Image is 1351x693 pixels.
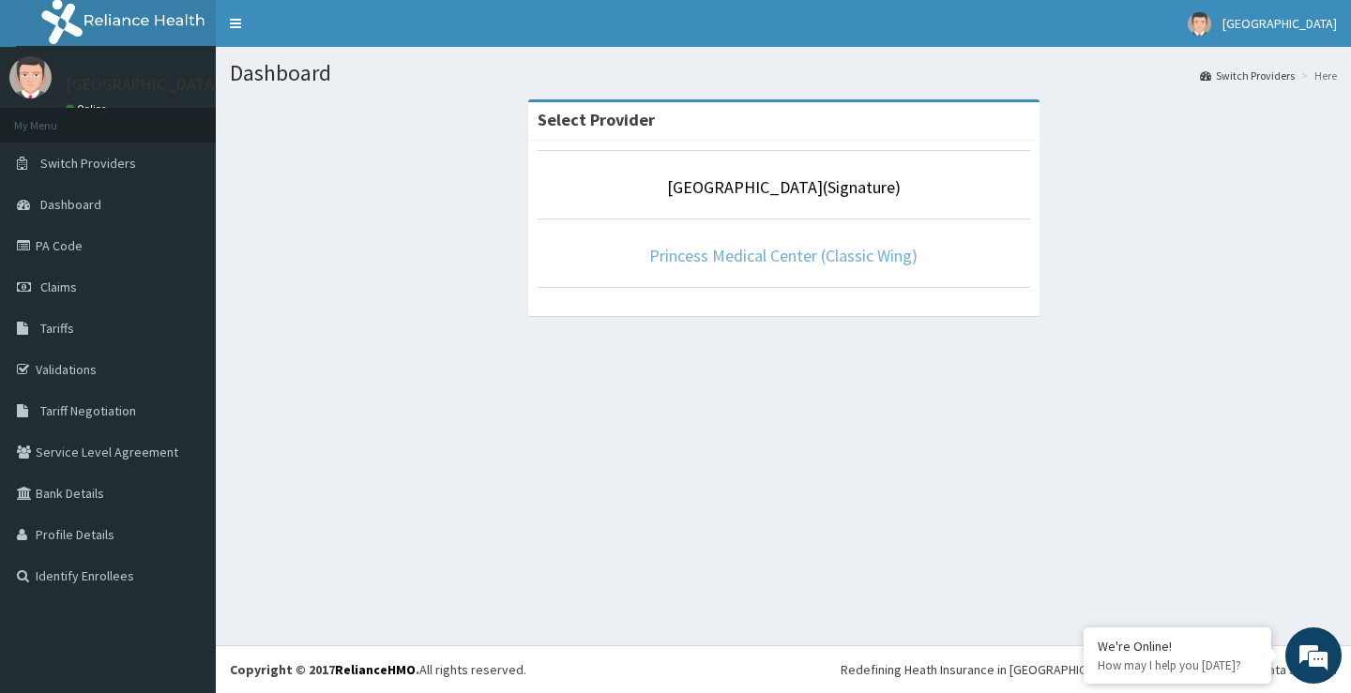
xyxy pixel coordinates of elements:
strong: Select Provider [538,109,655,130]
footer: All rights reserved. [216,645,1351,693]
p: How may I help you today? [1098,657,1257,673]
img: User Image [1188,12,1211,36]
a: [GEOGRAPHIC_DATA](Signature) [667,176,901,198]
a: Princess Medical Center (Classic Wing) [649,245,918,266]
span: Tariff Negotiation [40,402,136,419]
span: [GEOGRAPHIC_DATA] [1222,15,1337,32]
img: User Image [9,56,52,98]
a: Switch Providers [1200,68,1295,83]
span: Switch Providers [40,155,136,172]
span: Dashboard [40,196,101,213]
p: [GEOGRAPHIC_DATA] [66,76,220,93]
strong: Copyright © 2017 . [230,661,419,678]
a: Online [66,102,111,115]
div: Redefining Heath Insurance in [GEOGRAPHIC_DATA] using Telemedicine and Data Science! [841,660,1337,679]
span: Tariffs [40,320,74,337]
a: RelianceHMO [335,661,416,678]
h1: Dashboard [230,61,1337,85]
div: We're Online! [1098,638,1257,655]
span: Claims [40,279,77,295]
li: Here [1297,68,1337,83]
